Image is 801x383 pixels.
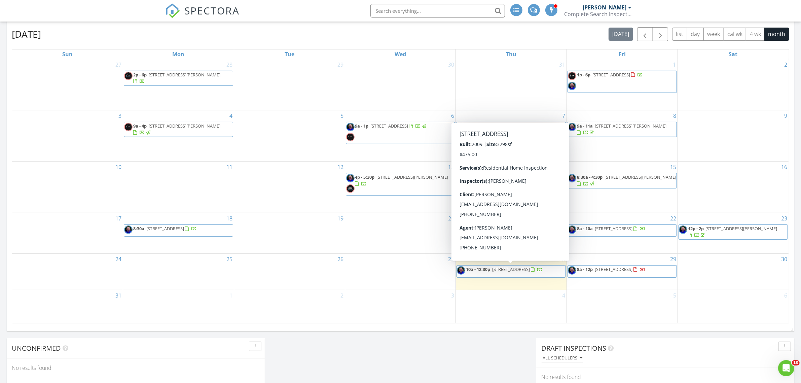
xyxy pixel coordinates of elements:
img: screenshot_20240807_at_1.57.22am.jpeg [346,184,355,193]
a: Go to August 27, 2025 [447,254,456,265]
a: 8a - 12p [STREET_ADDRESS] [568,265,677,277]
td: Go to August 16, 2025 [678,162,789,213]
a: 8a - 12p [STREET_ADDRESS] [577,266,645,272]
a: Thursday [505,49,518,59]
a: 4p - 5:30p [STREET_ADDRESS][PERSON_NAME] [346,173,455,195]
span: 8a - 12p [577,266,593,272]
a: Go to July 29, 2025 [336,59,345,70]
td: Go to September 4, 2025 [456,290,567,323]
img: 10cbd88a34124807bb8fa2dacaeda74f.jpeg [568,266,576,275]
span: [STREET_ADDRESS] [146,225,184,232]
td: Go to July 29, 2025 [234,59,345,110]
td: Go to August 12, 2025 [234,162,345,213]
span: [STREET_ADDRESS] [492,266,530,272]
img: screenshot_20240807_at_1.57.22am.jpeg [346,133,355,141]
span: 10a - 12p [466,225,484,232]
img: 10cbd88a34124807bb8fa2dacaeda74f.jpeg [457,225,465,234]
td: Go to August 4, 2025 [123,110,234,162]
img: screenshot_20240807_at_1.57.22am.jpeg [568,72,576,80]
a: 1p - 6p [STREET_ADDRESS] [568,71,677,93]
a: Go to September 6, 2025 [783,290,789,301]
td: Go to August 31, 2025 [12,290,123,323]
a: 12p - 2p [STREET_ADDRESS][PERSON_NAME] [688,225,777,238]
a: Go to August 30, 2025 [780,254,789,265]
button: list [672,28,687,41]
a: 10a - 12:30p [STREET_ADDRESS] [457,122,566,134]
span: 9a - 11a [577,123,593,129]
div: All schedulers [543,356,582,360]
td: Go to August 3, 2025 [12,110,123,162]
a: 9a - 1p [STREET_ADDRESS] [346,122,455,144]
td: Go to August 19, 2025 [234,213,345,254]
h2: [DATE] [12,27,41,41]
a: 8:30a [STREET_ADDRESS] [133,225,197,232]
td: Go to August 20, 2025 [345,213,456,254]
a: Go to August 17, 2025 [114,213,123,224]
a: Go to August 29, 2025 [669,254,678,265]
div: Complete Search Inspection LLC [565,11,632,18]
a: Go to August 7, 2025 [561,110,567,121]
img: 10cbd88a34124807bb8fa2dacaeda74f.jpeg [457,123,465,131]
a: Go to August 5, 2025 [339,110,345,121]
img: screenshot_20240807_at_1.57.22am.jpeg [124,72,133,80]
td: Go to August 5, 2025 [234,110,345,162]
a: 4p - 5:30p [STREET_ADDRESS][PERSON_NAME] [355,174,448,186]
td: Go to August 6, 2025 [345,110,456,162]
td: Go to July 30, 2025 [345,59,456,110]
span: [STREET_ADDRESS][PERSON_NAME] [706,225,777,232]
button: cal wk [724,28,747,41]
img: The Best Home Inspection Software - Spectora [165,3,180,18]
a: Go to August 12, 2025 [336,162,345,172]
a: Go to August 4, 2025 [228,110,234,121]
input: Search everything... [370,4,505,18]
span: 8:30a [133,225,144,232]
a: Go to August 15, 2025 [669,162,678,172]
a: Go to August 1, 2025 [672,59,678,70]
img: 10cbd88a34124807bb8fa2dacaeda74f.jpeg [124,225,133,234]
a: Go to August 11, 2025 [225,162,234,172]
a: Go to August 3, 2025 [117,110,123,121]
td: Go to August 9, 2025 [678,110,789,162]
span: [STREET_ADDRESS] [595,266,632,272]
span: 4p - 5:30p [355,174,375,180]
a: Go to September 5, 2025 [672,290,678,301]
div: [PERSON_NAME] [583,4,627,11]
td: Go to August 1, 2025 [567,59,678,110]
button: week [703,28,724,41]
a: Sunday [61,49,74,59]
a: 8a - 10a [STREET_ADDRESS] [568,224,677,237]
a: 8a - 10a [STREET_ADDRESS] [577,225,645,232]
span: 10a - 12:30p [466,123,490,129]
a: 10a - 12:30p [STREET_ADDRESS] [457,265,566,277]
a: Go to August 20, 2025 [447,213,456,224]
span: 9a - 4p [133,123,147,129]
a: 2p - 6p [STREET_ADDRESS][PERSON_NAME] [124,71,233,86]
a: 2p - 6p [STREET_ADDRESS][PERSON_NAME] [133,72,220,84]
span: [STREET_ADDRESS][PERSON_NAME] [605,174,676,180]
a: 8:30a - 4:30p [STREET_ADDRESS][PERSON_NAME] [577,174,676,186]
td: Go to August 8, 2025 [567,110,678,162]
td: Go to September 1, 2025 [123,290,234,323]
img: 10cbd88a34124807bb8fa2dacaeda74f.jpeg [679,225,687,234]
a: Go to September 3, 2025 [450,290,456,301]
a: Go to August 10, 2025 [114,162,123,172]
td: Go to August 14, 2025 [456,162,567,213]
span: 12p - 2p [688,225,704,232]
a: Go to September 2, 2025 [339,290,345,301]
span: 10a - 12:30p [466,266,490,272]
a: Go to August 26, 2025 [336,254,345,265]
a: Go to August 31, 2025 [114,290,123,301]
span: 8:30a - 4:30p [577,174,603,180]
img: 10cbd88a34124807bb8fa2dacaeda74f.jpeg [568,123,576,131]
td: Go to August 26, 2025 [234,254,345,290]
a: SPECTORA [165,9,240,23]
span: [STREET_ADDRESS] [371,123,408,129]
td: Go to August 11, 2025 [123,162,234,213]
span: [STREET_ADDRESS][PERSON_NAME] [486,225,558,232]
a: Go to August 23, 2025 [780,213,789,224]
img: 10cbd88a34124807bb8fa2dacaeda74f.jpeg [568,82,576,90]
td: Go to August 28, 2025 [456,254,567,290]
span: 10 [792,360,800,365]
button: Next month [653,27,668,41]
a: Go to August 22, 2025 [669,213,678,224]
